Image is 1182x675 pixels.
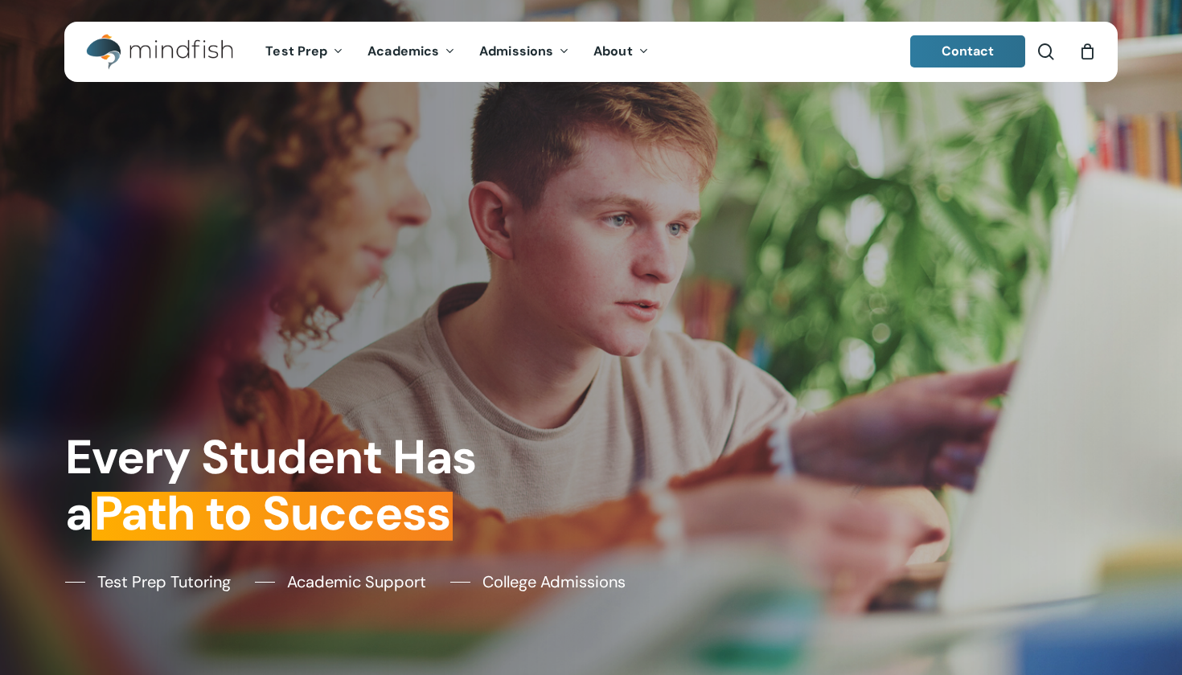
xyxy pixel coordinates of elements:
span: Test Prep Tutoring [97,570,231,594]
em: Path to Success [92,483,453,544]
h1: Every Student Has a [65,429,581,542]
a: College Admissions [450,570,626,594]
span: Admissions [479,43,553,59]
a: Test Prep [253,45,355,59]
span: Test Prep [265,43,327,59]
a: Admissions [467,45,581,59]
span: College Admissions [482,570,626,594]
span: Academic Support [287,570,426,594]
a: Academic Support [255,570,426,594]
span: Academics [367,43,439,59]
a: About [581,45,661,59]
a: Academics [355,45,467,59]
a: Test Prep Tutoring [65,570,231,594]
span: Contact [942,43,995,59]
span: About [593,43,633,59]
nav: Main Menu [253,22,660,82]
header: Main Menu [64,22,1118,82]
a: Contact [910,35,1026,67]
